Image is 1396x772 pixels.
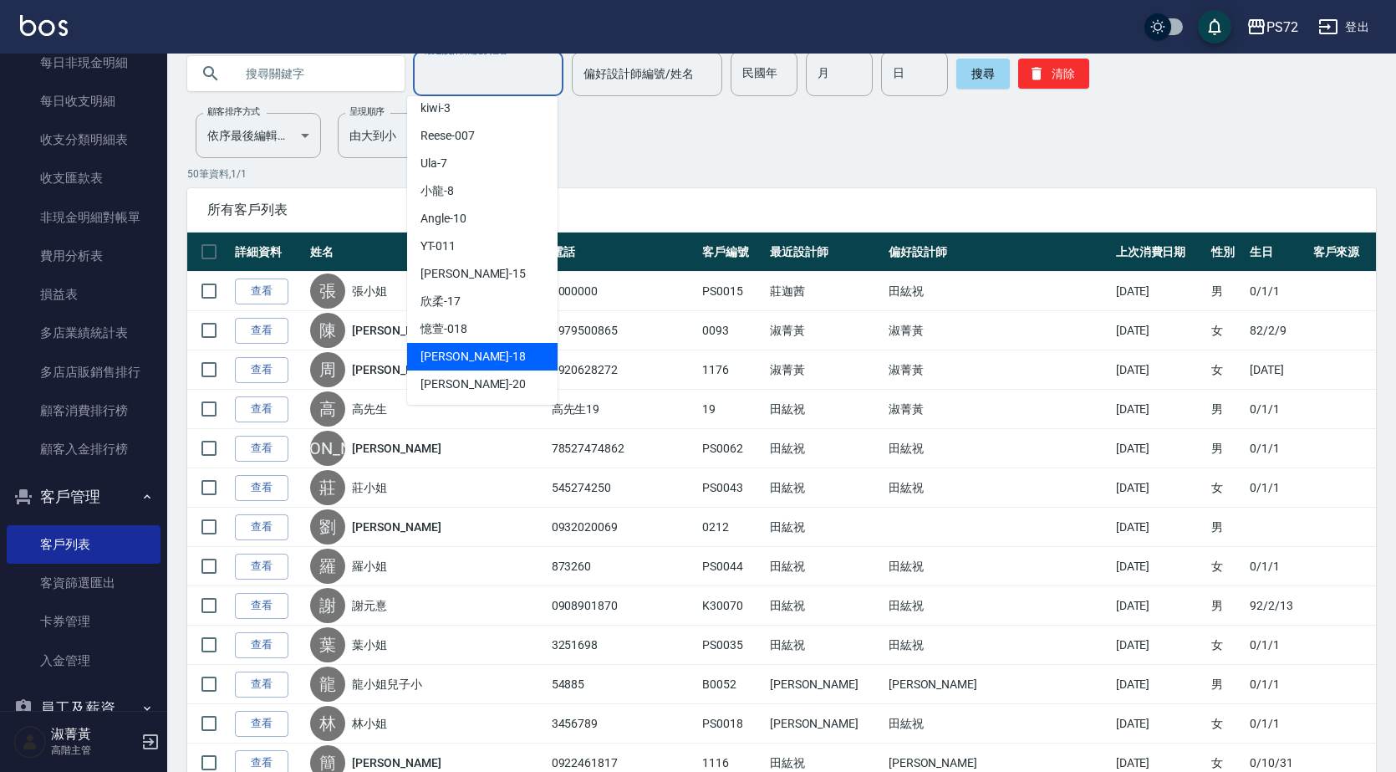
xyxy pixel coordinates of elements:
[310,274,345,309] div: 張
[187,166,1376,181] p: 50 筆資料, 1 / 1
[420,265,526,283] span: [PERSON_NAME] -15
[1207,704,1246,744] td: 女
[548,350,699,390] td: 0920628272
[235,554,288,580] a: 查看
[1246,665,1308,704] td: 0/1/1
[7,525,160,564] a: 客戶列表
[1112,233,1207,272] th: 上次消費日期
[51,726,136,743] h5: 淑菁黃
[698,233,765,272] th: 客戶編號
[1207,468,1246,508] td: 女
[420,155,447,172] span: Ula -7
[420,376,526,393] span: [PERSON_NAME] -20
[7,159,160,197] a: 收支匯款表
[51,743,136,758] p: 高階主管
[698,665,765,704] td: B0052
[338,113,463,158] div: 由大到小
[1246,626,1308,665] td: 0/1/1
[420,100,451,117] span: kiwi -3
[1112,665,1207,704] td: [DATE]
[1240,10,1305,44] button: PS72
[7,82,160,120] a: 每日收支明細
[1246,468,1308,508] td: 0/1/1
[1246,390,1308,429] td: 0/1/1
[1112,586,1207,626] td: [DATE]
[698,626,765,665] td: PS0035
[1112,547,1207,586] td: [DATE]
[698,547,765,586] td: PS0044
[1112,626,1207,665] td: [DATE]
[310,509,345,544] div: 劉
[420,293,461,310] span: 欣柔 -17
[235,436,288,462] a: 查看
[235,514,288,540] a: 查看
[548,311,699,350] td: 0979500865
[20,15,68,36] img: Logo
[698,350,765,390] td: 1176
[207,202,1356,218] span: 所有客戶列表
[698,704,765,744] td: PS0018
[7,275,160,314] a: 損益表
[698,390,765,429] td: 19
[231,233,306,272] th: 詳細資料
[7,430,160,468] a: 顧客入金排行榜
[13,725,47,759] img: Person
[548,233,699,272] th: 電話
[1266,17,1298,38] div: PS72
[766,508,884,547] td: 田紘祝
[548,586,699,626] td: 0908901870
[698,508,765,547] td: 0212
[1207,665,1246,704] td: 男
[420,210,466,228] span: Angle -10
[310,627,345,662] div: 葉
[235,279,288,304] a: 查看
[1246,272,1308,311] td: 0/1/1
[1112,390,1207,429] td: [DATE]
[766,429,884,468] td: 田紘祝
[235,396,288,422] a: 查看
[352,361,441,378] a: [PERSON_NAME]
[7,314,160,352] a: 多店業績統計表
[548,272,699,311] td: 0000000
[425,44,507,57] label: 最近設計師編號/姓名
[1112,508,1207,547] td: [DATE]
[352,401,387,417] a: 高先生
[548,704,699,744] td: 3456789
[7,198,160,237] a: 非現金明細對帳單
[548,468,699,508] td: 545274250
[7,642,160,680] a: 入金管理
[548,547,699,586] td: 873260
[7,602,160,641] a: 卡券管理
[548,508,699,547] td: 0932020069
[1207,508,1246,547] td: 男
[352,558,387,575] a: 羅小姐
[1112,704,1207,744] td: [DATE]
[1207,233,1246,272] th: 性別
[235,475,288,501] a: 查看
[352,676,422,693] a: 龍小姐兒子小
[956,59,1010,89] button: 搜尋
[548,390,699,429] td: 高先生19
[1207,626,1246,665] td: 女
[766,272,884,311] td: 莊迦茜
[352,754,441,771] a: [PERSON_NAME]
[1018,59,1089,89] button: 清除
[698,586,765,626] td: K30070
[1309,233,1376,272] th: 客戶來源
[7,687,160,730] button: 員工及薪資
[1112,429,1207,468] td: [DATE]
[235,357,288,383] a: 查看
[1207,272,1246,311] td: 男
[7,475,160,519] button: 客戶管理
[1246,311,1308,350] td: 82/2/9
[7,43,160,82] a: 每日非現金明細
[884,586,1112,626] td: 田紘祝
[548,429,699,468] td: 78527474862
[235,593,288,619] a: 查看
[884,626,1112,665] td: 田紘祝
[1112,468,1207,508] td: [DATE]
[310,549,345,584] div: 羅
[310,706,345,741] div: 林
[698,272,765,311] td: PS0015
[352,637,387,653] a: 葉小姐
